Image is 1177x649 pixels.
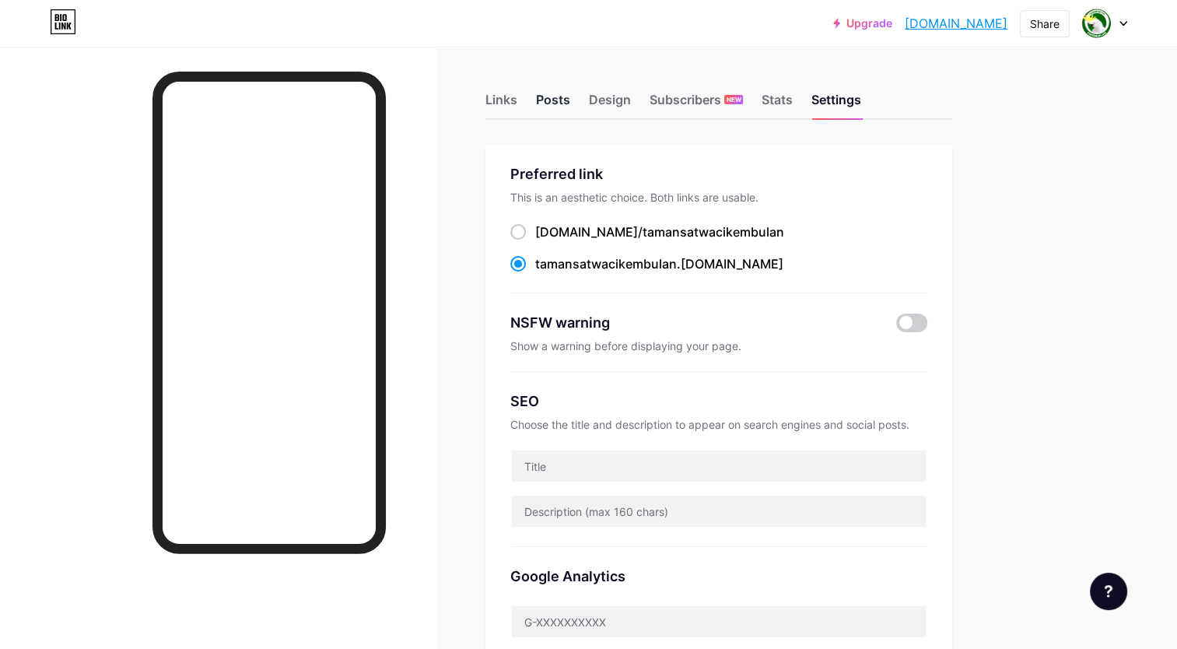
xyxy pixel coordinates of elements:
[511,606,927,637] input: G-XXXXXXXXXX
[535,256,677,272] span: tamansatwacikembulan
[536,90,570,118] div: Posts
[1081,9,1111,38] img: yudhapurn
[1030,16,1060,32] div: Share
[833,17,892,30] a: Upgrade
[510,163,927,184] div: Preferred link
[905,14,1007,33] a: [DOMAIN_NAME]
[510,312,874,333] div: NSFW warning
[510,391,927,412] div: SEO
[485,90,517,118] div: Links
[811,90,861,118] div: Settings
[589,90,631,118] div: Design
[535,254,783,273] div: .[DOMAIN_NAME]
[535,223,784,241] div: [DOMAIN_NAME]/
[511,496,927,527] input: Description (max 160 chars)
[511,451,927,482] input: Title
[510,191,927,204] div: This is an aesthetic choice. Both links are usable.
[650,90,743,118] div: Subscribers
[510,339,927,353] div: Show a warning before displaying your page.
[510,418,927,431] div: Choose the title and description to appear on search engines and social posts.
[727,95,741,104] span: NEW
[510,566,927,587] div: Google Analytics
[643,224,784,240] span: tamansatwacikembulan
[762,90,793,118] div: Stats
